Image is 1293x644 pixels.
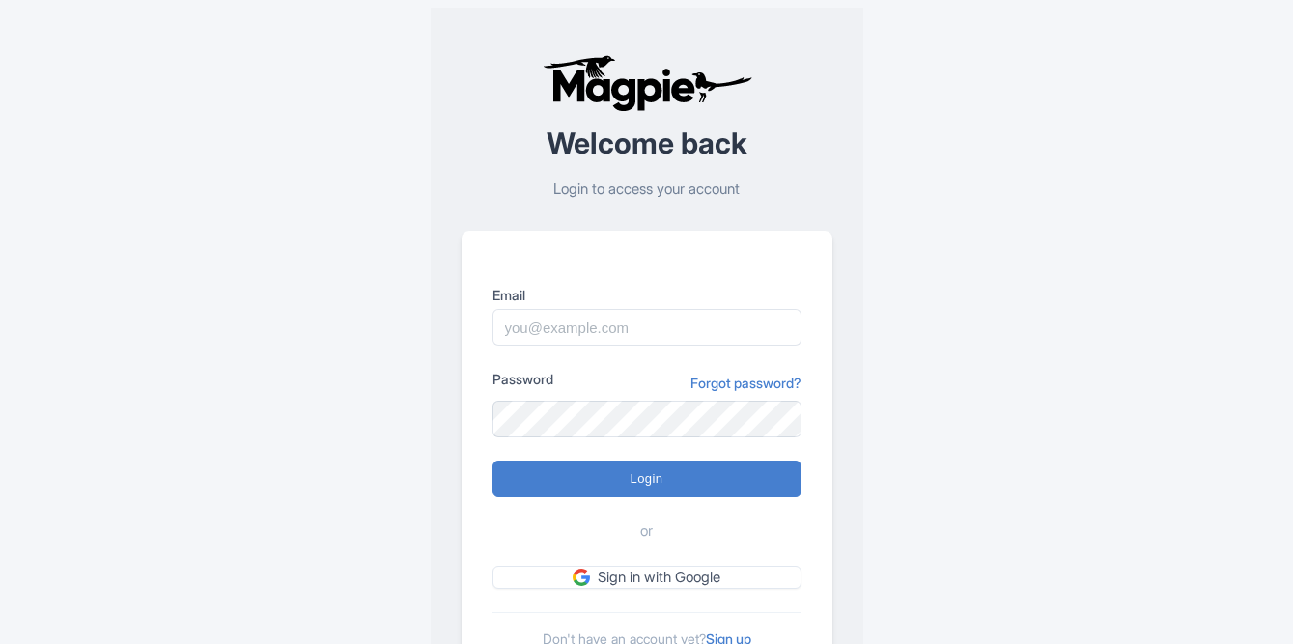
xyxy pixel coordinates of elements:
[462,127,832,159] h2: Welcome back
[492,461,801,497] input: Login
[492,285,801,305] label: Email
[492,309,801,346] input: you@example.com
[573,569,590,586] img: google.svg
[492,369,553,389] label: Password
[462,179,832,201] p: Login to access your account
[690,373,801,393] a: Forgot password?
[538,54,755,112] img: logo-ab69f6fb50320c5b225c76a69d11143b.png
[492,566,801,590] a: Sign in with Google
[640,520,653,543] span: or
